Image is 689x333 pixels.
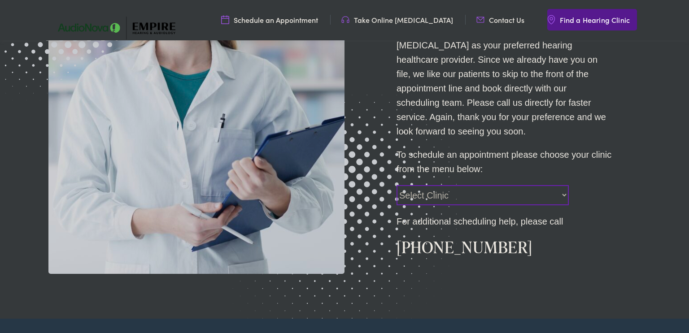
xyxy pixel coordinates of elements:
[397,214,612,229] p: For additional scheduling help, please call
[397,147,612,176] p: To schedule an appointment please choose your clinic from the menu below:
[476,15,524,25] a: Contact Us
[221,15,318,25] a: Schedule an Appointment
[547,9,637,30] a: Find a Hearing Clinic
[397,24,612,138] p: Thank you for choosing EMPIRE HEARING & [MEDICAL_DATA] as your preferred hearing healthcare provi...
[341,15,453,25] a: Take Online [MEDICAL_DATA]
[476,15,484,25] img: utility icon
[547,14,555,25] img: utility icon
[221,15,229,25] img: utility icon
[397,236,532,258] a: [PHONE_NUMBER]
[341,15,349,25] img: utility icon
